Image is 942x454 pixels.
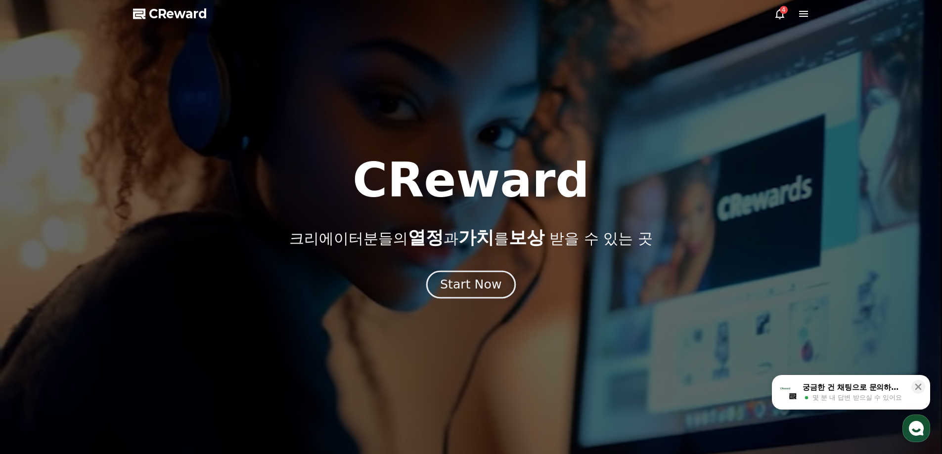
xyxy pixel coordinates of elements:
[509,227,544,248] span: 보상
[90,329,102,336] span: 대화
[440,276,501,293] div: Start Now
[289,228,652,248] p: 크리에이터분들의 과 를 받을 수 있는 곳
[133,6,207,22] a: CReward
[65,313,128,338] a: 대화
[780,6,788,14] div: 4
[428,281,514,290] a: Start Now
[458,227,494,248] span: 가치
[774,8,786,20] a: 4
[149,6,207,22] span: CReward
[408,227,444,248] span: 열정
[153,328,165,336] span: 설정
[128,313,190,338] a: 설정
[426,270,516,298] button: Start Now
[31,328,37,336] span: 홈
[353,157,589,204] h1: CReward
[3,313,65,338] a: 홈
